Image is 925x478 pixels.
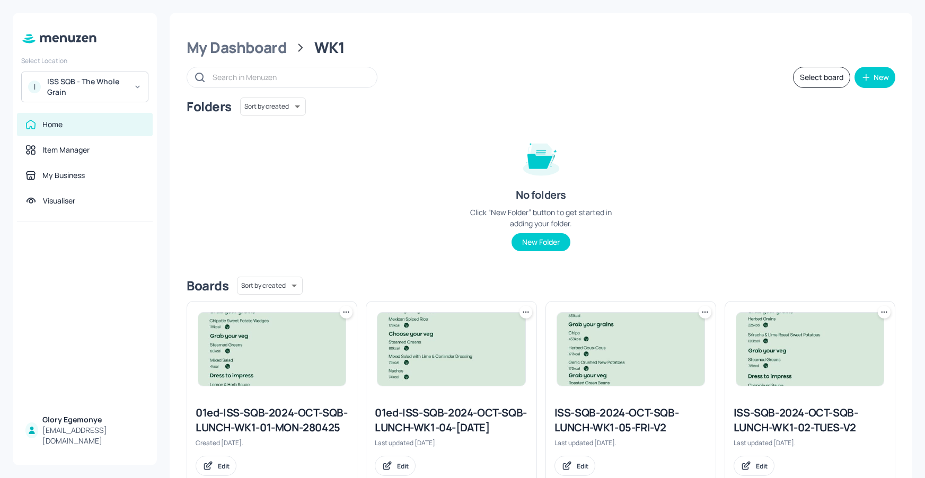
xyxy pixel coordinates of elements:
div: Last updated [DATE]. [375,438,527,447]
div: Edit [397,462,409,471]
div: Sort by created [240,96,306,117]
div: WK1 [314,38,345,57]
div: 01ed-ISS-SQB-2024-OCT-SQB-LUNCH-WK1-01-MON-280425 [196,405,348,435]
div: Click “New Folder” button to get started in adding your folder. [462,207,621,229]
div: Edit [577,462,588,471]
button: New Folder [512,233,570,251]
div: Created [DATE]. [196,438,348,447]
div: [EMAIL_ADDRESS][DOMAIN_NAME] [42,425,144,446]
div: My Dashboard [187,38,287,57]
div: 01ed-ISS-SQB-2024-OCT-SQB-LUNCH-WK1-04-[DATE] [375,405,527,435]
img: 2025-04-03-1743693830988lslm615ax0t.jpeg [198,313,346,386]
div: Folders [187,98,232,115]
div: Edit [218,462,230,471]
div: Home [42,119,63,130]
div: No folders [516,188,566,202]
div: Last updated [DATE]. [734,438,886,447]
img: 2025-04-10-1744282762302dfq4xk4wk4s.jpeg [377,313,525,386]
div: My Business [42,170,85,181]
img: 2025-07-25-1753442231135gm4a12liwy5.jpeg [557,313,704,386]
div: Glory Egemonye [42,414,144,425]
div: I [28,81,41,93]
button: Select board [793,67,850,88]
div: Select Location [21,56,148,65]
div: Item Manager [42,145,90,155]
div: Edit [756,462,768,471]
div: Sort by created [237,275,303,296]
button: New [854,67,895,88]
img: folder-empty [515,130,568,183]
div: Visualiser [43,196,75,206]
div: ISS SQB - The Whole Grain [47,76,127,98]
div: ISS-SQB-2024-OCT-SQB-LUNCH-WK1-02-TUES-V2 [734,405,886,435]
div: Last updated [DATE]. [554,438,707,447]
img: 2025-07-17-175276292398386lxdfqve8t.jpeg [736,313,884,386]
input: Search in Menuzen [213,69,366,85]
div: New [874,74,889,81]
div: Boards [187,277,228,294]
div: ISS-SQB-2024-OCT-SQB-LUNCH-WK1-05-FRI-V2 [554,405,707,435]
